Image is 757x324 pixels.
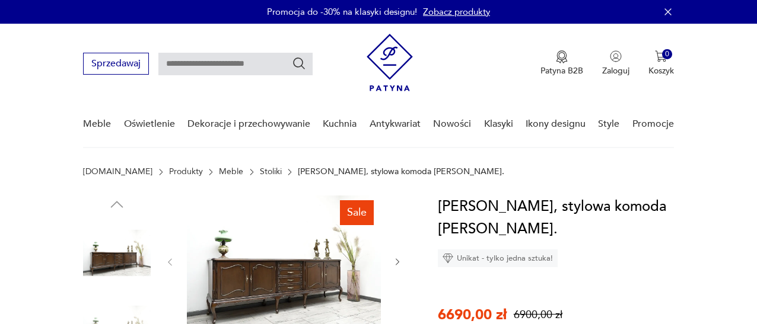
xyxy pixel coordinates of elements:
img: Ikona koszyka [655,50,667,62]
div: Unikat - tylko jedna sztuka! [438,249,558,267]
a: Antykwariat [370,101,421,147]
p: Promocja do -30% na klasyki designu! [267,6,417,18]
button: 0Koszyk [648,50,674,76]
a: Sprzedawaj [83,60,149,69]
p: Patyna B2B [540,65,583,76]
div: Sale [340,200,374,225]
a: Ikona medaluPatyna B2B [540,50,583,76]
button: Sprzedawaj [83,53,149,75]
h1: [PERSON_NAME], stylowa komoda [PERSON_NAME]. [438,195,674,240]
p: 6900,00 zł [514,307,562,322]
img: Patyna - sklep z meblami i dekoracjami vintage [367,34,413,91]
p: Zaloguj [602,65,629,76]
a: Produkty [169,167,203,177]
a: Klasyki [484,101,513,147]
div: 0 [662,49,672,59]
img: Ikona diamentu [443,253,453,264]
a: Nowości [433,101,471,147]
img: Ikonka użytkownika [610,50,622,62]
a: Meble [83,101,111,147]
a: Promocje [632,101,674,147]
img: Ikona medalu [556,50,568,63]
p: [PERSON_NAME], stylowa komoda [PERSON_NAME]. [298,167,504,177]
a: Ikony designu [526,101,586,147]
a: Stoliki [260,167,282,177]
button: Zaloguj [602,50,629,76]
img: Zdjęcie produktu Zabytkowa, stylowa komoda Ludwik. [83,219,151,287]
a: Kuchnia [323,101,357,147]
a: Meble [219,167,243,177]
a: Dekoracje i przechowywanie [187,101,310,147]
a: [DOMAIN_NAME] [83,167,152,177]
a: Zobacz produkty [423,6,490,18]
button: Patyna B2B [540,50,583,76]
a: Style [598,101,619,147]
button: Szukaj [292,56,306,70]
a: Oświetlenie [124,101,175,147]
p: Koszyk [648,65,674,76]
